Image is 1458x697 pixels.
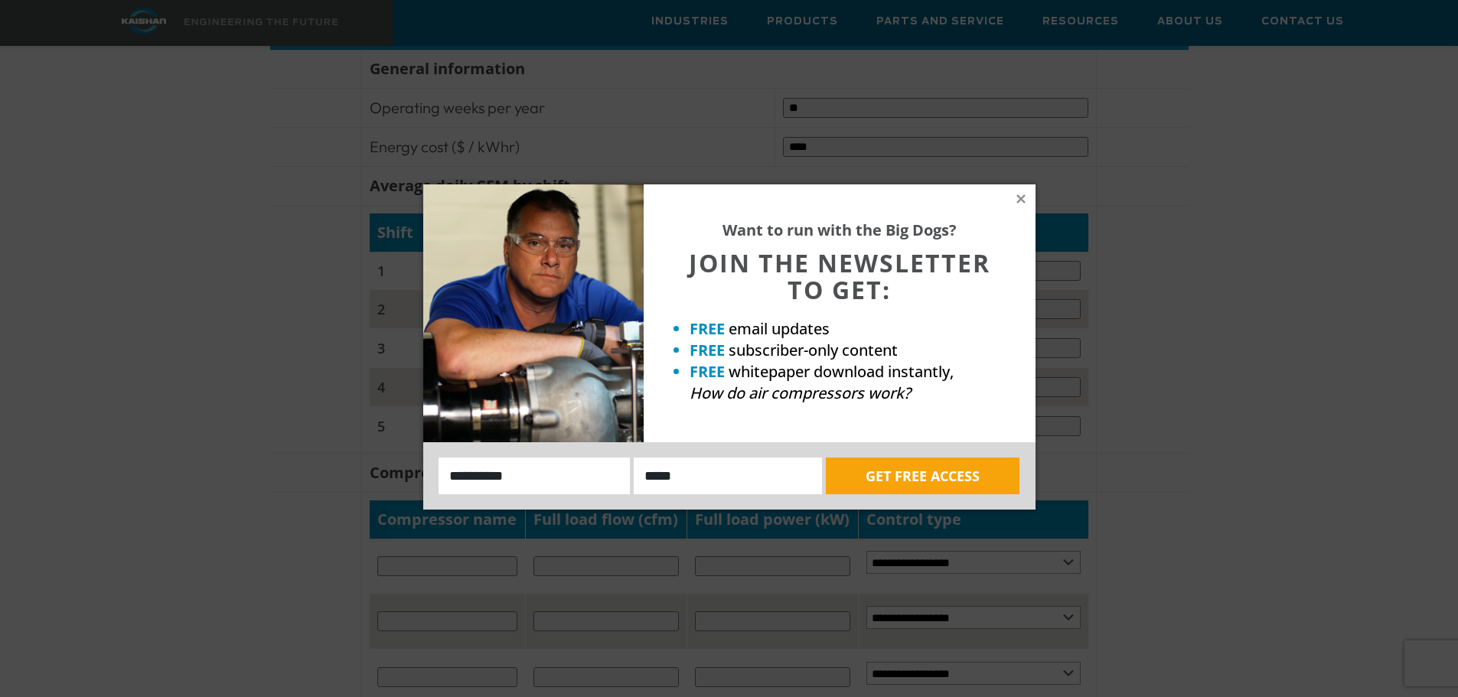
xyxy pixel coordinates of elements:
em: How do air compressors work? [690,383,911,403]
strong: FREE [690,361,725,382]
button: GET FREE ACCESS [826,458,1019,494]
span: subscriber-only content [729,340,898,360]
span: email updates [729,318,830,339]
span: JOIN THE NEWSLETTER TO GET: [689,246,990,306]
input: Name: [439,458,631,494]
strong: Want to run with the Big Dogs? [722,220,957,240]
span: whitepaper download instantly, [729,361,954,382]
input: Email [634,458,822,494]
strong: FREE [690,340,725,360]
strong: FREE [690,318,725,339]
button: Close [1014,192,1028,206]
